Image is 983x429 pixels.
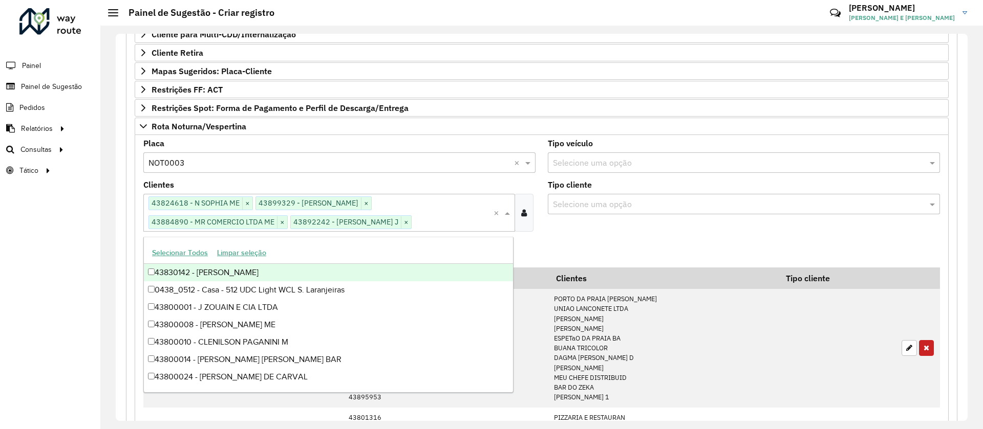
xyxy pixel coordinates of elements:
[135,99,949,117] a: Restrições Spot: Forma de Pagamento e Perfil de Descarga/Entrega
[144,281,513,299] div: 0438_0512 - Casa - 512 UDC Light WCL S. Laranjeiras
[135,44,949,61] a: Cliente Retira
[143,178,174,191] label: Clientes
[143,137,164,149] label: Placa
[152,104,409,112] span: Restrições Spot: Forma de Pagamento e Perfil de Descarga/Entrega
[152,122,246,130] span: Rota Noturna/Vespertina
[849,3,955,13] h3: [PERSON_NAME]
[149,216,277,228] span: 43884890 - MR COMERCIO LTDA ME
[143,237,514,393] ng-dropdown-panel: Options list
[291,216,401,228] span: 43892242 - [PERSON_NAME] J
[514,156,523,169] span: Clear all
[152,30,296,38] span: Cliente para Multi-CDD/Internalização
[135,26,949,43] a: Cliente para Multi-CDD/Internalização
[144,299,513,316] div: 43800001 - J ZOUAIN E CIA LTDA
[147,245,212,261] button: Selecionar Todos
[401,216,411,229] span: ×
[212,245,271,261] button: Limpar seleção
[256,197,361,209] span: 43899329 - [PERSON_NAME]
[144,368,513,386] div: 43800024 - [PERSON_NAME] DE CARVAL
[549,267,779,289] th: Clientes
[548,178,592,191] label: Tipo cliente
[22,60,41,71] span: Painel
[135,118,949,135] a: Rota Noturna/Vespertina
[152,85,223,94] span: Restrições FF: ACT
[144,264,513,281] div: 43830142 - [PERSON_NAME]
[849,13,955,22] span: [PERSON_NAME] E [PERSON_NAME]
[242,197,252,210] span: ×
[135,62,949,80] a: Mapas Sugeridos: Placa-Cliente
[118,7,274,18] h2: Painel de Sugestão - Criar registro
[144,386,513,403] div: 43800026 - [PERSON_NAME]
[494,207,502,219] span: Clear all
[135,81,949,98] a: Restrições FF: ACT
[152,67,272,75] span: Mapas Sugeridos: Placa-Cliente
[149,197,242,209] span: 43824618 - N SOPHIA ME
[20,144,52,155] span: Consultas
[824,2,846,24] a: Contato Rápido
[144,351,513,368] div: 43800014 - [PERSON_NAME] [PERSON_NAME] BAR
[144,316,513,333] div: 43800008 - [PERSON_NAME] ME
[21,123,53,134] span: Relatórios
[779,267,896,289] th: Tipo cliente
[21,81,82,92] span: Painel de Sugestão
[152,49,203,57] span: Cliente Retira
[361,197,371,210] span: ×
[549,289,779,408] td: PORTO DA PRAIA [PERSON_NAME] UNIAO LANCONETE LTDA [PERSON_NAME] [PERSON_NAME] ESPETaO DA PRAIA BA...
[144,333,513,351] div: 43800010 - CLENILSON PAGANINI M
[548,137,593,149] label: Tipo veículo
[277,216,287,229] span: ×
[19,165,38,176] span: Tático
[19,102,45,113] span: Pedidos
